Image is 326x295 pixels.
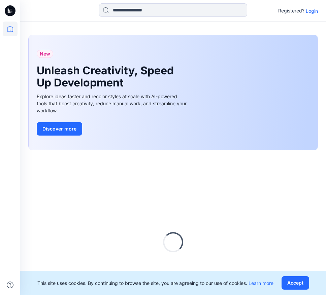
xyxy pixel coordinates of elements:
[278,7,304,15] p: Registered?
[306,7,318,14] p: Login
[282,276,309,290] button: Accept
[37,122,188,136] a: Discover more
[37,93,188,114] div: Explore ideas faster and recolor styles at scale with AI-powered tools that boost creativity, red...
[37,65,178,89] h1: Unleash Creativity, Speed Up Development
[37,280,273,287] p: This site uses cookies. By continuing to browse the site, you are agreeing to our use of cookies.
[40,50,50,58] span: New
[249,280,273,286] a: Learn more
[37,122,82,136] button: Discover more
